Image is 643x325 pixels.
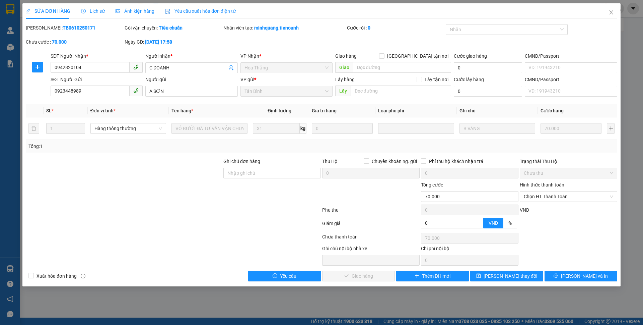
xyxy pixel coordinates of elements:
span: Hàng thông thường [94,123,162,133]
span: Chưa thu [524,168,613,178]
span: clock-circle [81,9,86,13]
span: user-add [228,65,234,70]
span: plus [32,64,43,70]
span: Tổng cước [421,182,443,187]
div: SĐT Người Gửi [51,76,143,83]
div: Người nhận [145,52,237,60]
input: Ghi Chú [459,123,535,134]
input: VD: Bàn, Ghế [171,123,247,134]
b: 70.000 [52,39,67,45]
div: CMND/Passport [525,52,617,60]
span: Cước hàng [541,108,564,113]
input: Dọc đường [353,62,451,73]
div: Chưa thanh toán [321,233,420,245]
button: plus [607,123,614,134]
span: Tân Bình [244,86,329,96]
span: Xuất hóa đơn hàng [34,272,79,280]
button: plus [32,62,43,72]
div: Giảm giá [321,220,420,231]
span: phone [133,88,139,93]
b: Tiêu chuẩn [159,25,183,31]
label: Ghi chú đơn hàng [223,159,260,164]
div: Chi phí nội bộ [421,245,518,255]
span: plus [415,273,419,279]
img: icon [165,9,170,14]
span: % [508,220,512,226]
input: Cước lấy hàng [454,86,522,97]
span: Giao [335,62,353,73]
span: printer [554,273,558,279]
b: 0 [368,25,370,31]
div: Chưa cước : [26,38,123,46]
span: Giao hàng [335,53,357,59]
button: save[PERSON_NAME] thay đổi [470,271,543,281]
span: SỬA ĐƠN HÀNG [26,8,70,14]
span: Định lượng [268,108,291,113]
span: close [609,10,614,15]
span: [GEOGRAPHIC_DATA] tận nơi [384,52,451,60]
span: picture [116,9,120,13]
div: [PERSON_NAME]: [26,24,123,32]
div: Trạng thái Thu Hộ [520,158,617,165]
span: Chọn HT Thanh Toán [524,192,613,202]
b: [DATE] 17:58 [145,39,172,45]
button: Close [602,3,621,22]
label: Hình thức thanh toán [520,182,564,187]
b: TB0610250171 [63,25,95,31]
button: exclamation-circleYêu cầu [248,271,321,281]
span: Giá trị hàng [312,108,337,113]
div: Ngày GD: [125,38,222,46]
label: Cước lấy hàng [454,77,484,82]
span: save [476,273,481,279]
span: Ảnh kiện hàng [116,8,154,14]
div: Phụ thu [321,206,420,218]
span: [PERSON_NAME] và In [561,272,608,280]
span: Thêm ĐH mới [422,272,450,280]
input: Dọc đường [351,86,451,96]
span: Đơn vị tính [90,108,116,113]
th: Loại phụ phí [375,104,456,117]
div: Người gửi [145,76,237,83]
div: Tổng: 1 [28,143,248,150]
span: Lấy hàng [335,77,355,82]
div: VP gửi [240,76,333,83]
input: 0 [312,123,373,134]
span: Lịch sử [81,8,105,14]
button: checkGiao hàng [322,271,395,281]
span: kg [300,123,306,134]
span: Yêu cầu [280,272,296,280]
input: 0 [541,123,601,134]
span: Thu Hộ [322,159,338,164]
div: Gói vận chuyển: [125,24,222,32]
span: Lấy tận nơi [422,76,451,83]
span: Phí thu hộ khách nhận trả [426,158,486,165]
span: edit [26,9,30,13]
button: delete [28,123,39,134]
th: Ghi chú [457,104,538,117]
input: Cước giao hàng [454,62,522,73]
input: Ghi chú đơn hàng [223,168,321,178]
span: [PERSON_NAME] thay đổi [484,272,537,280]
span: Lấy [335,86,351,96]
button: printer[PERSON_NAME] và In [545,271,617,281]
span: Chuyển khoản ng. gửi [369,158,420,165]
span: info-circle [81,274,85,278]
span: SL [46,108,52,113]
b: minhquang.tienoanh [254,25,299,31]
span: VP Nhận [240,53,259,59]
label: Cước giao hàng [454,53,487,59]
div: Cước rồi : [347,24,444,32]
div: SĐT Người Nhận [51,52,143,60]
span: Yêu cầu xuất hóa đơn điện tử [165,8,236,14]
button: plusThêm ĐH mới [396,271,469,281]
span: VND [489,220,498,226]
span: exclamation-circle [273,273,277,279]
span: VND [520,207,529,213]
div: Nhân viên tạo: [223,24,346,32]
div: CMND/Passport [525,76,617,83]
div: Ghi chú nội bộ nhà xe [322,245,420,255]
span: phone [133,64,139,70]
span: Hòa Thắng [244,63,329,73]
span: Tên hàng [171,108,193,113]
